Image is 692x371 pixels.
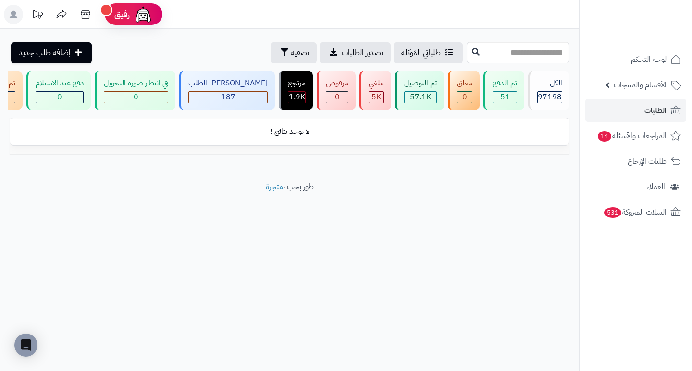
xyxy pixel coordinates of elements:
img: logo-2.png [627,27,683,47]
a: الكل97198 [526,71,571,110]
span: طلباتي المُوكلة [401,47,441,59]
span: إضافة طلب جديد [19,47,71,59]
a: تصدير الطلبات [320,42,391,63]
span: تصدير الطلبات [342,47,383,59]
span: 1.9K [289,91,305,103]
a: مرتجع 1.9K [277,71,315,110]
span: السلات المتروكة [603,205,667,219]
div: ملغي [369,78,384,89]
div: 1855 [288,92,305,103]
div: [PERSON_NAME] الطلب [188,78,268,89]
a: تم التوصيل 57.1K [393,71,446,110]
div: 57137 [405,92,436,103]
a: تحديثات المنصة [25,5,49,26]
span: 0 [335,91,340,103]
div: الكل [537,78,562,89]
div: مرفوض [326,78,348,89]
a: المراجعات والأسئلة14 [585,124,686,147]
a: معلق 0 [446,71,482,110]
img: ai-face.png [134,5,153,24]
span: الأقسام والمنتجات [614,78,667,92]
a: طلبات الإرجاع [585,150,686,173]
a: إضافة طلب جديد [11,42,92,63]
a: الطلبات [585,99,686,122]
span: 97198 [538,91,562,103]
a: ملغي 5K [358,71,393,110]
span: 531 [604,207,621,218]
div: مرتجع [288,78,306,89]
span: العملاء [646,180,665,193]
div: تم الدفع [493,78,517,89]
div: معلق [457,78,472,89]
a: لوحة التحكم [585,48,686,71]
div: Open Intercom Messenger [14,334,37,357]
div: دفع عند الاستلام [36,78,84,89]
div: 5008 [369,92,383,103]
span: تصفية [291,47,309,59]
span: 0 [134,91,138,103]
span: الطلبات [644,104,667,117]
a: تم الدفع 51 [482,71,526,110]
a: طلباتي المُوكلة [394,42,463,63]
span: طلبات الإرجاع [628,155,667,168]
div: 51 [493,92,517,103]
span: لوحة التحكم [631,53,667,66]
a: دفع عند الاستلام 0 [25,71,93,110]
td: لا توجد نتائج ! [10,119,569,145]
div: 0 [36,92,83,103]
span: المراجعات والأسئلة [597,129,667,143]
span: رفيق [114,9,130,20]
div: 0 [457,92,472,103]
div: 0 [104,92,168,103]
a: [PERSON_NAME] الطلب 187 [177,71,277,110]
span: 14 [598,131,611,142]
a: مرفوض 0 [315,71,358,110]
a: متجرة [266,181,283,192]
a: في انتظار صورة التحويل 0 [93,71,177,110]
span: 187 [221,91,235,103]
a: العملاء [585,175,686,198]
div: في انتظار صورة التحويل [104,78,168,89]
span: 5K [371,91,381,103]
div: تم التوصيل [404,78,437,89]
div: 0 [326,92,348,103]
a: السلات المتروكة531 [585,201,686,224]
span: 51 [500,91,510,103]
div: 187 [189,92,267,103]
span: 0 [462,91,467,103]
span: 0 [57,91,62,103]
span: 57.1K [410,91,431,103]
button: تصفية [271,42,317,63]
